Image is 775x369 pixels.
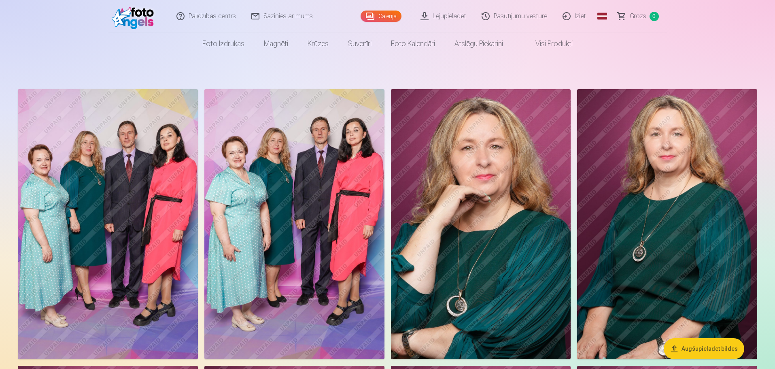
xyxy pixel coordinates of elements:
[381,32,445,55] a: Foto kalendāri
[445,32,513,55] a: Atslēgu piekariņi
[112,3,158,29] img: /fa1
[664,338,744,359] button: Augšupielādēt bildes
[338,32,381,55] a: Suvenīri
[361,11,401,22] a: Galerija
[298,32,338,55] a: Krūzes
[650,12,659,21] span: 0
[630,11,646,21] span: Grozs
[254,32,298,55] a: Magnēti
[513,32,582,55] a: Visi produkti
[193,32,254,55] a: Foto izdrukas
